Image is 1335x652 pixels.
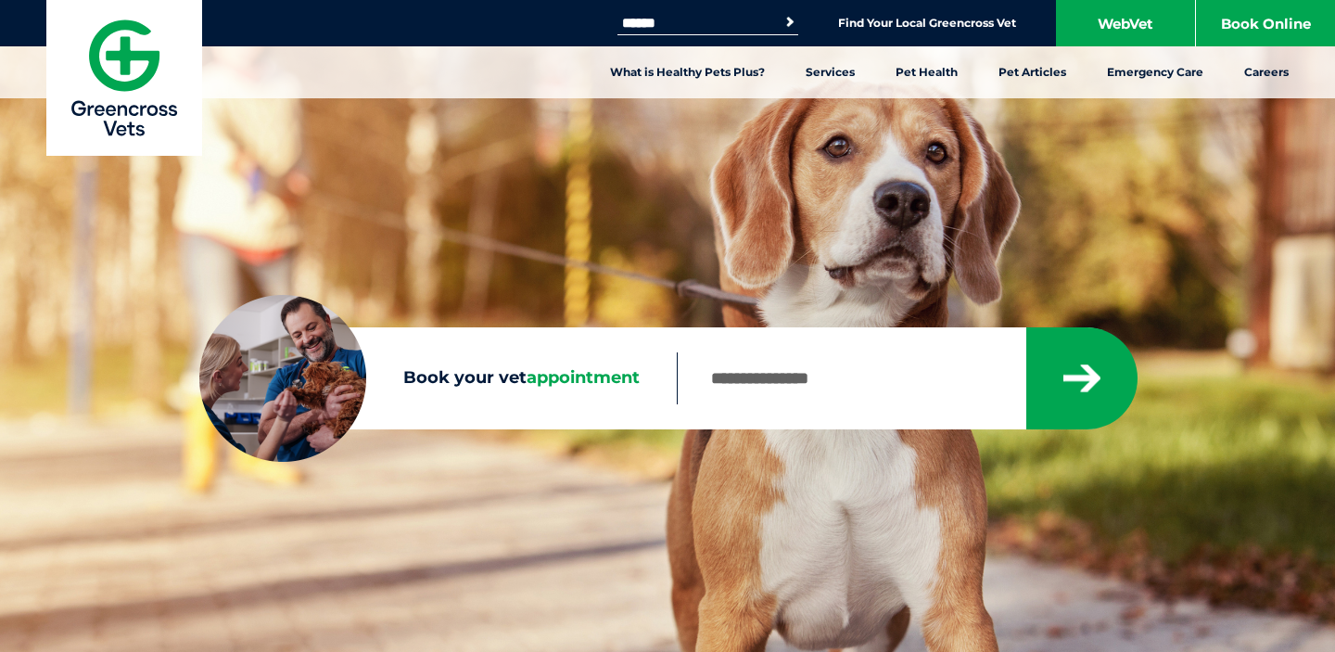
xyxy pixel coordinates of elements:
button: Search [781,13,799,32]
label: Book your vet [199,364,677,392]
a: What is Healthy Pets Plus? [590,46,785,98]
a: Find Your Local Greencross Vet [838,16,1016,31]
a: Pet Articles [978,46,1087,98]
span: appointment [527,367,640,388]
a: Pet Health [875,46,978,98]
a: Careers [1224,46,1309,98]
a: Emergency Care [1087,46,1224,98]
a: Services [785,46,875,98]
